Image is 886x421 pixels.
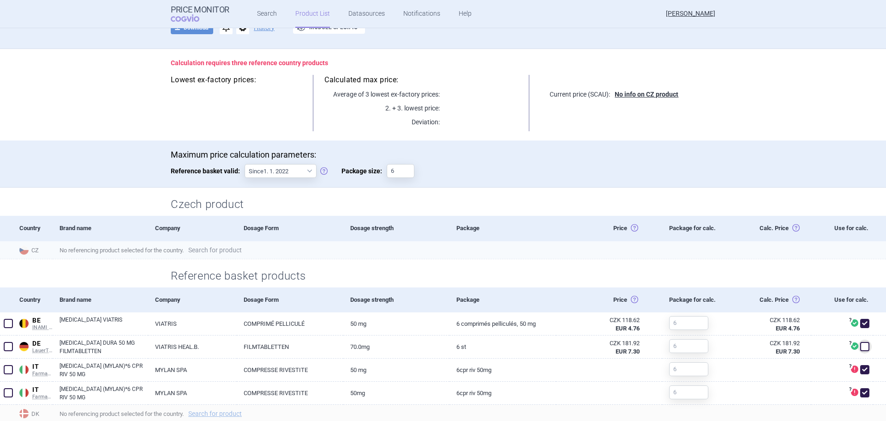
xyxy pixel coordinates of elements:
[19,409,29,418] img: Denmark
[237,287,343,312] div: Dosage Form
[17,216,53,241] div: Country
[32,371,53,377] span: Farmadati
[343,216,449,241] div: Dosage strength
[148,336,237,358] a: VIATRIS HEAL.B.
[53,287,148,312] div: Brand name
[17,407,53,419] span: DK
[563,316,640,333] abbr: SP-CAU-010 Belgie hrazené LP
[449,382,556,404] a: 6CPR RIV 50MG
[148,359,237,381] a: MYLAN SPA
[237,312,343,335] a: COMPRIMÉ PELLICULÉ
[343,382,449,404] a: 50MG
[811,216,873,241] div: Use for calc.
[19,319,29,328] img: Belgium
[449,216,556,241] div: Package
[32,324,53,331] span: INAMI RPS
[662,216,733,241] div: Package for calc.
[616,325,640,332] strong: EUR 4.76
[17,361,53,377] a: ITITFarmadati
[733,336,811,360] a: CZK 181.92EUR 7.30
[343,287,449,312] div: Dosage strength
[254,24,275,31] button: History
[669,362,708,376] input: 6
[17,315,53,331] a: BEBEINAMI RPS
[171,5,229,14] strong: Price Monitor
[343,336,449,358] a: 70.0mg
[563,316,640,324] div: CZK 118.62
[32,348,53,354] span: LauerTaxe CGM
[324,75,518,85] h5: Calculated max price:
[541,90,610,99] p: Current price (SCAU):
[19,365,29,374] img: Italy
[449,312,556,335] a: 6 comprimés pelliculés, 50 mg
[171,268,313,284] h2: Reference basket products
[341,164,387,178] span: Package size:
[343,359,449,381] a: 50 mg
[847,364,853,369] span: ?
[60,408,886,419] span: No referencing product selected for the country.
[563,339,640,356] abbr: SP-CAU-010 Německo
[387,164,414,178] input: Package size:
[17,287,53,312] div: Country
[17,338,53,354] a: DEDELauerTaxe CGM
[237,336,343,358] a: FILMTABLETTEN
[32,394,53,400] span: Farmadati
[17,244,53,256] span: CZ
[324,117,440,127] p: Deviation:
[32,386,53,394] span: IT
[171,5,229,23] a: Price MonitorCOGVIO
[776,348,800,355] strong: EUR 7.30
[60,244,886,256] span: No referencing product selected for the country.
[19,245,29,255] img: Czech Republic
[53,216,148,241] div: Brand name
[32,317,53,325] span: BE
[171,197,715,212] h2: Czech product
[449,287,556,312] div: Package
[343,312,449,335] a: 50 mg
[449,336,556,358] a: 6 St
[237,382,343,404] a: COMPRESSE RIVESTITE
[60,385,148,402] a: [MEDICAL_DATA] (MYLAN)*6 CPR RIV 50 MG
[733,216,811,241] div: Calc. Price
[17,384,53,400] a: ITITFarmadati
[449,359,556,381] a: 6CPR RIV 50MG
[171,150,715,160] p: Maximum price calculation parameters:
[148,382,237,404] a: MYLAN SPA
[245,164,317,178] select: Reference basket valid:
[669,339,708,353] input: 6
[324,104,440,113] p: 2. + 3. lowest price:
[669,385,708,399] input: 6
[237,359,343,381] a: COMPRESSE RIVESTITE
[615,91,678,98] strong: No info on CZ product
[188,410,242,417] a: Search for product
[60,316,148,332] a: [MEDICAL_DATA] VIATRIS
[188,247,242,253] a: Search for product
[847,341,853,346] span: ?
[19,342,29,351] img: Germany
[148,287,237,312] div: Company
[740,339,800,348] div: CZK 181.92
[776,325,800,332] strong: EUR 4.76
[324,90,440,99] p: Average of 3 lowest ex-factory prices:
[60,339,148,355] a: [MEDICAL_DATA] DURA 50 MG FILMTABLETTEN
[847,387,853,392] span: ?
[733,312,811,336] a: CZK 118.62EUR 4.76
[148,312,237,335] a: VIATRIS
[171,14,212,22] span: COGVIO
[733,287,811,312] div: Calc. Price
[563,339,640,348] div: CZK 181.92
[171,164,245,178] span: Reference basket valid:
[556,216,662,241] div: Price
[740,316,800,324] div: CZK 118.62
[616,348,640,355] strong: EUR 7.30
[662,287,733,312] div: Package for calc.
[148,216,237,241] div: Company
[171,59,328,67] strong: Calculation requires three reference country products
[556,287,662,312] div: Price
[847,317,853,323] span: ?
[171,75,301,85] h5: Lowest ex-factory prices:
[237,216,343,241] div: Dosage Form
[669,316,708,330] input: 6
[811,287,873,312] div: Use for calc.
[60,362,148,378] a: [MEDICAL_DATA] (MYLAN)*6 CPR RIV 50 MG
